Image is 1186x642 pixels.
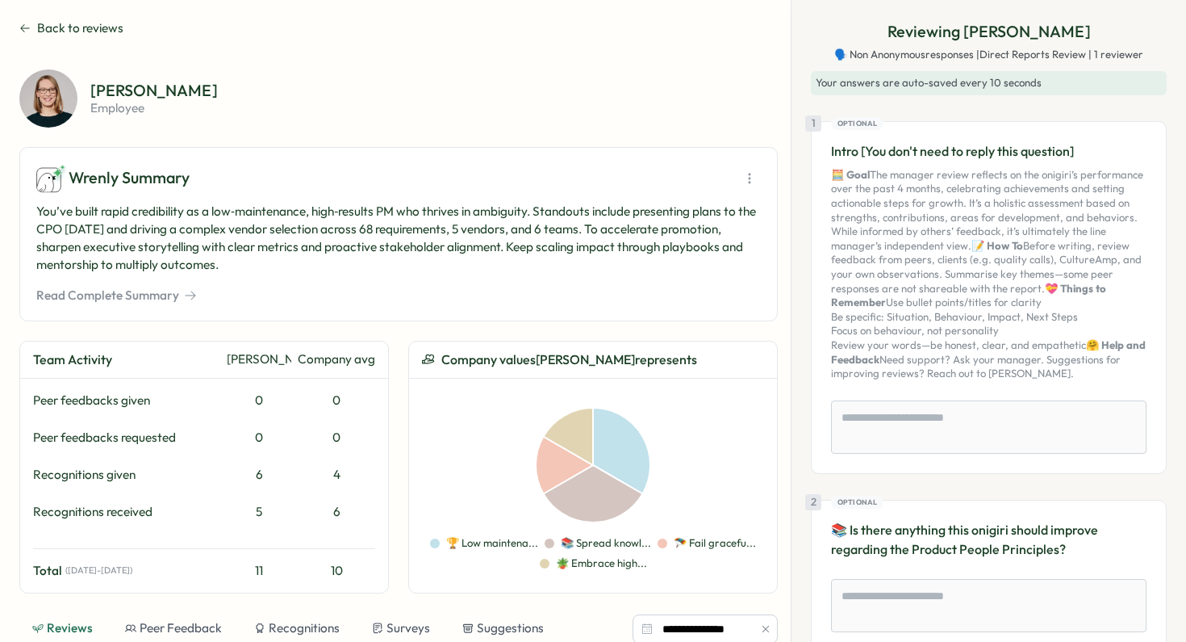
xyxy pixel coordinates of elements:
[33,429,220,447] div: Peer feedbacks requested
[372,619,430,637] div: Surveys
[298,429,375,447] div: 0
[37,19,123,37] span: Back to reviews
[298,503,375,521] div: 6
[441,350,697,370] span: Company values [PERSON_NAME] represents
[125,619,222,637] div: Peer Feedback
[69,166,190,191] span: Wrenly Summary
[33,503,220,521] div: Recognitions received
[837,118,878,129] span: Optional
[462,619,544,637] div: Suggestions
[298,350,375,368] div: Company avg
[831,168,870,181] strong: 🧮 Goal
[561,536,651,551] p: 📚 Spread knowl...
[837,497,878,508] span: Optional
[556,556,647,571] p: 🪴 Embrace high...
[831,168,1146,381] p: The manager review reflects on the onigiri’s performance over the past 4 months, celebrating achi...
[805,115,821,132] div: 1
[831,338,1146,366] strong: 🤗 Help and Feedback
[831,282,1106,309] strong: 💝 Things to Remember
[831,141,1146,162] p: Intro [You don't need to reply this question]
[227,503,291,521] div: 5
[227,562,291,580] div: 11
[227,466,291,484] div: 6
[65,565,132,576] span: ( [DATE] - [DATE] )
[298,562,375,580] div: 10
[227,392,291,409] div: 0
[19,19,123,37] button: Back to reviews
[33,466,220,484] div: Recognitions given
[32,619,93,637] div: Reviews
[90,102,218,114] p: employee
[887,19,1091,44] p: Reviewing [PERSON_NAME]
[227,429,291,447] div: 0
[36,203,761,274] p: You’ve built rapid credibility as a low‑maintenance, high‑results PM who thrives in ambiguity. St...
[816,76,1042,89] span: Your answers are auto-saved every 10 seconds
[834,48,1143,62] span: 🗣️ Non Anonymous responses | Direct Reports Review | 1 reviewer
[674,536,756,551] p: 🪂 Fail gracefu...
[298,392,375,409] div: 0
[19,69,77,128] img: Kerstin Manninger
[971,239,1023,252] strong: 📝 How To
[831,520,1146,560] p: 📚 Is there anything this onigiri should improve regarding the Product People Principles?
[33,392,220,409] div: Peer feedbacks given
[446,536,538,551] p: 🏆 Low maintena...
[298,466,375,484] div: 4
[33,562,62,580] span: Total
[227,350,291,368] div: [PERSON_NAME]
[805,494,821,510] div: 2
[90,82,218,99] p: [PERSON_NAME]
[254,619,340,637] div: Recognitions
[33,350,220,370] div: Team Activity
[36,287,197,304] button: Read Complete Summary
